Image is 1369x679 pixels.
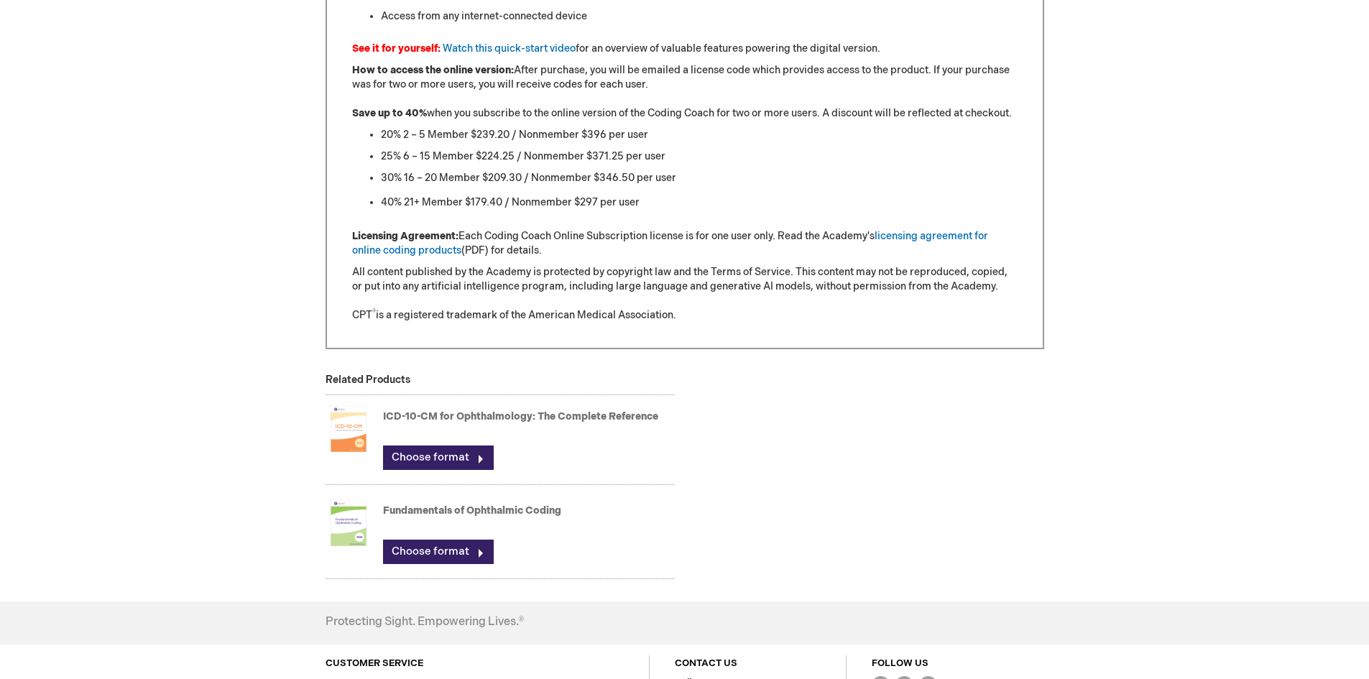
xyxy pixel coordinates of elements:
strong: Related Products [326,374,410,386]
a: Choose format [383,445,494,470]
img: ICD-10-CM for Ophthalmology: The Complete Reference [326,400,372,458]
li: 25% 6 – 15 Member $224.25 / Nonmember $371.25 per user [381,149,1018,164]
a: Watch this quick-start video [443,42,576,55]
img: Fundamentals of Ophthalmic Coding [326,494,372,552]
a: CONTACT US [675,657,737,669]
font: See it for yourself: [352,42,441,55]
a: CUSTOMER SERVICE [326,657,423,669]
sup: ® [372,308,376,317]
p: for an overview of valuable features powering the digital version. [352,42,1018,56]
a: licensing agreement for online coding products [352,230,988,257]
strong: Licensing Agreement: [352,230,458,242]
p: All content published by the Academy is protected by copyright law and the Terms of Service. This... [352,265,1018,323]
strong: How to access the online version: [352,64,514,76]
a: Choose format [383,540,494,564]
li: Access from any internet-connected device [381,9,1018,24]
li: 20% 2 – 5 Member $239.20 / Nonmember $396 per user [381,128,1018,142]
li: 40% 21+ Member $179.40 / Nonmember $297 per user [381,193,1018,211]
a: Fundamentals of Ophthalmic Coding [383,504,561,517]
h4: Protecting Sight. Empowering Lives.® [326,616,524,629]
li: 30% 16 – 20 Member $209.30 / Nonmember $346.50 per user [381,171,1018,185]
a: ICD-10-CM for Ophthalmology: The Complete Reference [383,410,658,422]
p: Each Coding Coach Online Subscription license is for one user only. Read the Academy's (PDF) for ... [352,229,1018,258]
p: After purchase, you will be emailed a license code which provides access to the product. If your ... [352,63,1018,121]
a: FOLLOW US [872,657,928,669]
strong: Save up to 40% [352,107,427,119]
